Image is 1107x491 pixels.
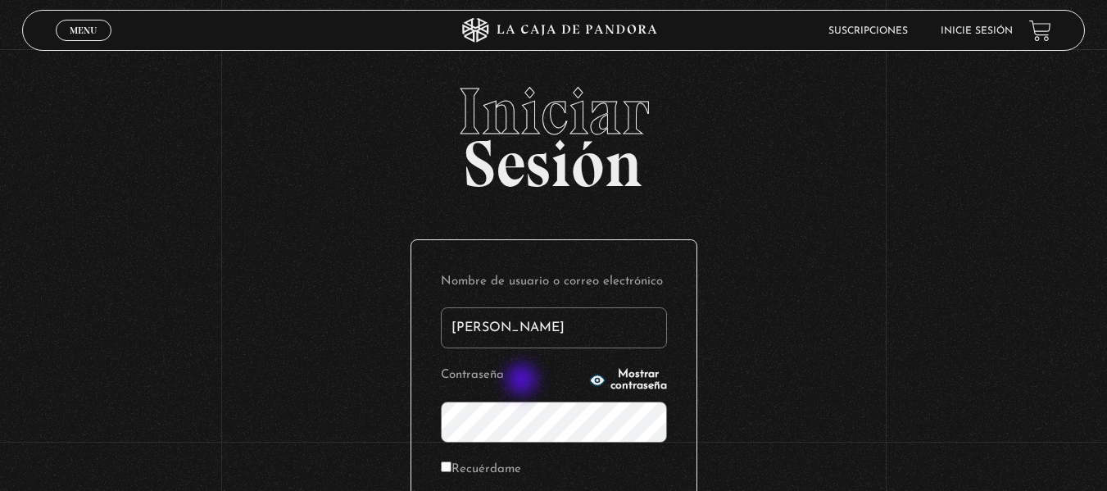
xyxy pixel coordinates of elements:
[70,25,97,35] span: Menu
[828,26,908,36] a: Suscripciones
[610,369,667,392] span: Mostrar contraseña
[22,79,1085,184] h2: Sesión
[64,39,102,51] span: Cerrar
[589,369,667,392] button: Mostrar contraseña
[441,457,521,483] label: Recuérdame
[22,79,1085,144] span: Iniciar
[441,270,667,295] label: Nombre de usuario o correo electrónico
[441,461,451,472] input: Recuérdame
[441,363,584,389] label: Contraseña
[941,26,1013,36] a: Inicie sesión
[1029,19,1051,41] a: View your shopping cart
